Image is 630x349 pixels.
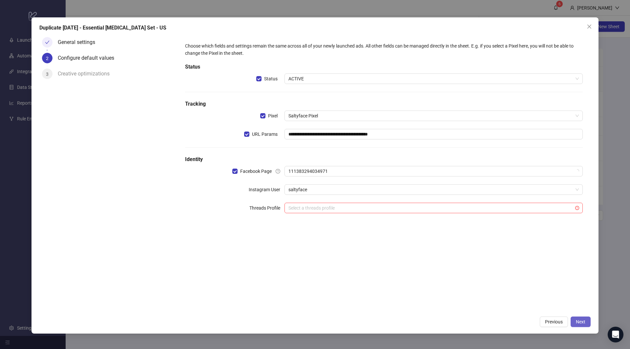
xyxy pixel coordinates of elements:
h5: Status [185,63,583,71]
div: Duplicate [DATE] - Essential [MEDICAL_DATA] Set - US [39,24,591,32]
h5: Identity [185,155,583,163]
button: Previous [540,317,568,327]
div: Choose which fields and settings remain the same across all of your newly launched ads. All other... [185,42,583,57]
span: loading [575,169,580,174]
span: Saltyface Pixel [288,111,579,121]
span: saltyface [288,185,579,195]
span: exclamation-circle [575,206,579,210]
span: Next [576,319,585,324]
span: URL Params [249,131,280,138]
label: Threads Profile [249,203,284,213]
div: Open Intercom Messenger [608,327,623,342]
div: Creative optimizations [58,69,115,79]
span: Previous [545,319,563,324]
span: ACTIVE [288,74,579,84]
span: Pixel [265,112,280,119]
button: Close [584,21,595,32]
span: 2 [46,56,49,61]
span: close [587,24,592,29]
span: check [45,40,50,45]
span: 3 [46,72,49,77]
span: 111383294034971 [288,166,579,176]
span: Facebook Page [238,168,274,175]
div: General settings [58,37,100,48]
h5: Tracking [185,100,583,108]
div: Configure default values [58,53,119,63]
span: question-circle [276,169,280,174]
span: Status [262,75,280,82]
button: Next [571,317,591,327]
label: Instagram User [249,184,284,195]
